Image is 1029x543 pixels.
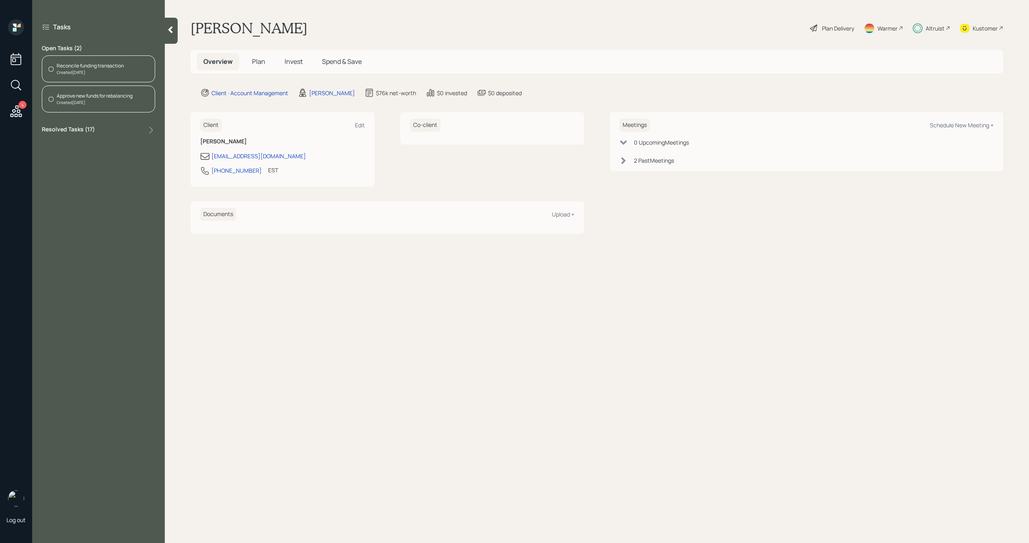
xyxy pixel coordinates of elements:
img: michael-russo-headshot.png [8,490,24,506]
label: Open Tasks ( 2 ) [42,44,155,52]
div: Altruist [926,24,945,33]
div: Plan Delivery [822,24,854,33]
div: Warmer [877,24,898,33]
div: Created [DATE] [57,100,133,106]
div: Approve new funds for rebalancing [57,92,133,100]
div: Kustomer [973,24,998,33]
span: Spend & Save [322,57,362,66]
h1: [PERSON_NAME] [191,19,307,37]
div: [PERSON_NAME] [309,89,355,97]
div: 2 Past Meeting s [634,156,674,165]
span: Plan [252,57,265,66]
div: Schedule New Meeting + [930,121,994,129]
div: Client · Account Management [211,89,288,97]
div: Reconcile funding transaction [57,62,124,69]
h6: Co-client [410,118,441,132]
div: 4 [18,101,27,109]
div: 0 Upcoming Meeting s [634,138,689,147]
div: Log out [6,516,26,524]
div: $76k net-worth [376,89,416,97]
div: Upload + [552,210,574,218]
div: EST [268,166,278,174]
h6: [PERSON_NAME] [200,138,365,145]
div: Created [DATE] [57,69,124,76]
div: [EMAIL_ADDRESS][DOMAIN_NAME] [211,152,306,160]
h6: Documents [200,208,236,221]
div: $0 deposited [488,89,522,97]
div: Edit [355,121,365,129]
div: [PHONE_NUMBER] [211,166,262,175]
div: $0 invested [437,89,467,97]
label: Tasks [53,22,71,31]
span: Overview [203,57,233,66]
label: Resolved Tasks ( 17 ) [42,125,95,135]
h6: Meetings [619,118,650,132]
span: Invest [285,57,303,66]
h6: Client [200,118,222,132]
